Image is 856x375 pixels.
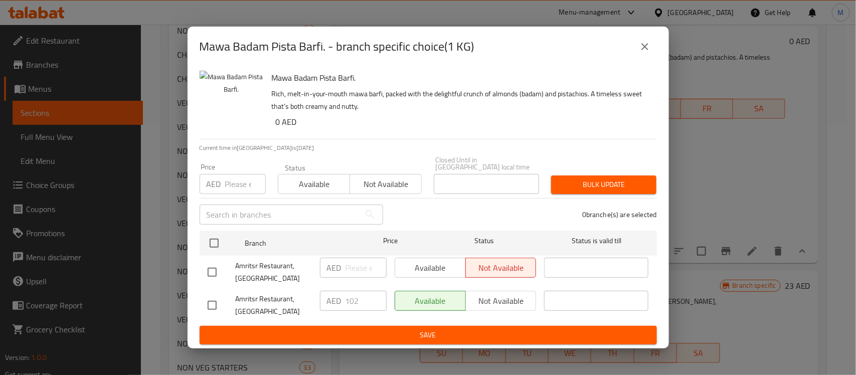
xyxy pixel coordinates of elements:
[200,39,474,55] h2: Mawa Badam Pista Barfi. - branch specific choice(1 KG)
[354,177,418,192] span: Not available
[236,293,312,318] span: Amritsr Restaurant, [GEOGRAPHIC_DATA]
[200,326,657,344] button: Save
[200,71,264,135] img: Mawa Badam Pista Barfi.
[282,177,346,192] span: Available
[278,174,350,194] button: Available
[276,115,649,129] h6: 0 AED
[200,143,657,152] p: Current time in [GEOGRAPHIC_DATA] is [DATE]
[582,210,657,220] p: 0 branche(s) are selected
[551,175,656,194] button: Bulk update
[272,88,649,113] p: Rich, melt-in-your-mouth mawa barfi, packed with the delightful crunch of almonds (badam) and pis...
[357,235,424,247] span: Price
[207,178,221,190] p: AED
[327,295,341,307] p: AED
[245,237,349,250] span: Branch
[432,235,536,247] span: Status
[633,35,657,59] button: close
[236,260,312,285] span: Amritsr Restaurant, [GEOGRAPHIC_DATA]
[272,71,649,85] h6: Mawa Badam Pista Barfi.
[327,262,341,274] p: AED
[559,178,648,191] span: Bulk update
[200,205,360,225] input: Search in branches
[208,329,649,341] span: Save
[225,174,266,194] input: Please enter price
[346,291,387,311] input: Please enter price
[350,174,422,194] button: Not available
[544,235,648,247] span: Status is valid till
[346,258,387,278] input: Please enter price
